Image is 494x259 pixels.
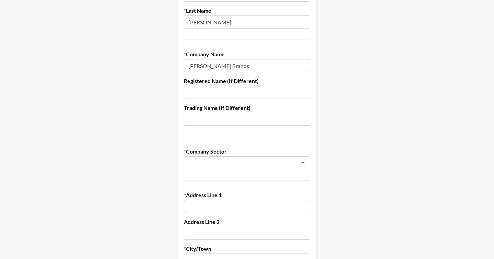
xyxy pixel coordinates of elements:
[184,51,310,58] label: Company Name
[184,218,310,225] label: Address Line 2
[184,78,310,85] label: Registered Name (If Different)
[184,7,310,14] label: Last Name
[184,148,310,155] label: Company Sector
[184,245,310,252] label: City/Town
[184,192,310,199] label: Address Line 1
[298,158,308,168] button: Open
[184,104,310,111] label: Trading Name (If Different)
